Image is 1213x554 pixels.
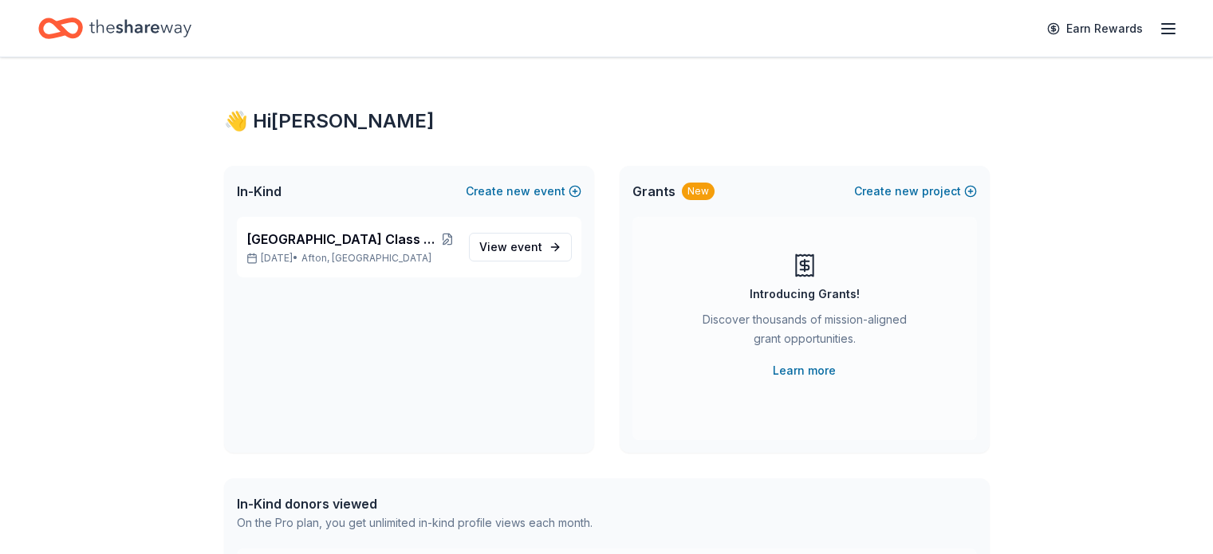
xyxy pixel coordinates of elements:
[237,182,282,201] span: In-Kind
[237,494,593,513] div: In-Kind donors viewed
[38,10,191,47] a: Home
[224,108,990,134] div: 👋 Hi [PERSON_NAME]
[632,182,675,201] span: Grants
[510,240,542,253] span: event
[246,230,439,249] span: [GEOGRAPHIC_DATA] Class of 2026 After Prom Committee
[469,233,572,261] a: View event
[750,285,860,304] div: Introducing Grants!
[682,183,715,200] div: New
[854,182,977,201] button: Createnewproject
[696,310,913,355] div: Discover thousands of mission-aligned grant opportunities.
[237,513,593,532] div: On the Pro plan, you get unlimited in-kind profile views each month.
[466,182,581,201] button: Createnewevent
[301,252,431,265] span: Afton, [GEOGRAPHIC_DATA]
[895,182,919,201] span: new
[773,361,836,380] a: Learn more
[1038,14,1152,43] a: Earn Rewards
[506,182,530,201] span: new
[246,252,456,265] p: [DATE] •
[479,238,542,257] span: View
